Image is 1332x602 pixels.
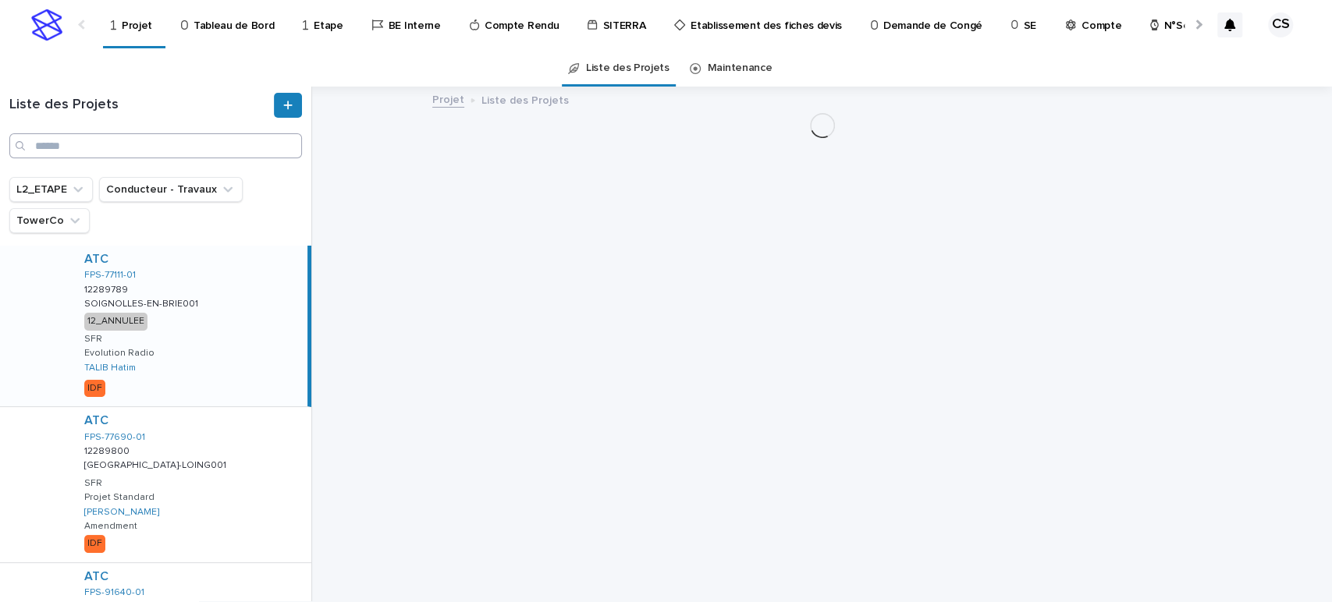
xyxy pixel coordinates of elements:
input: Search [9,133,302,158]
a: ATC [84,252,108,267]
div: IDF [84,535,105,552]
button: Conducteur - Travaux [99,177,243,202]
a: ATC [84,569,108,584]
a: ATC [84,413,108,428]
button: TowerCo [9,208,90,233]
p: 12289800 [84,443,133,457]
p: Amendment [84,521,137,532]
a: FPS-77111-01 [84,270,136,281]
a: FPS-77690-01 [84,432,145,443]
p: Evolution Radio [84,348,155,359]
p: SFR [84,334,102,345]
p: SOIGNOLLES-EN-BRIE001 [84,296,201,310]
h1: Liste des Projets [9,97,271,114]
div: IDF [84,380,105,397]
a: Liste des Projets [586,50,670,87]
a: TALIB Hatim [84,363,136,374]
a: Maintenance [708,50,773,87]
div: CS [1268,12,1293,37]
a: FPS-91640-01 [84,587,144,598]
img: stacker-logo-s-only.png [31,9,62,41]
a: [PERSON_NAME] [84,507,159,518]
p: 12289789 [84,282,131,296]
div: 12_ANNULEE [84,313,147,330]
button: L2_ETAPE [9,177,93,202]
a: Projet [432,90,464,108]
p: SFR [84,478,102,489]
p: Liste des Projets [481,90,569,108]
p: [GEOGRAPHIC_DATA]-LOING001 [84,457,229,471]
p: Projet Standard [84,492,155,503]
